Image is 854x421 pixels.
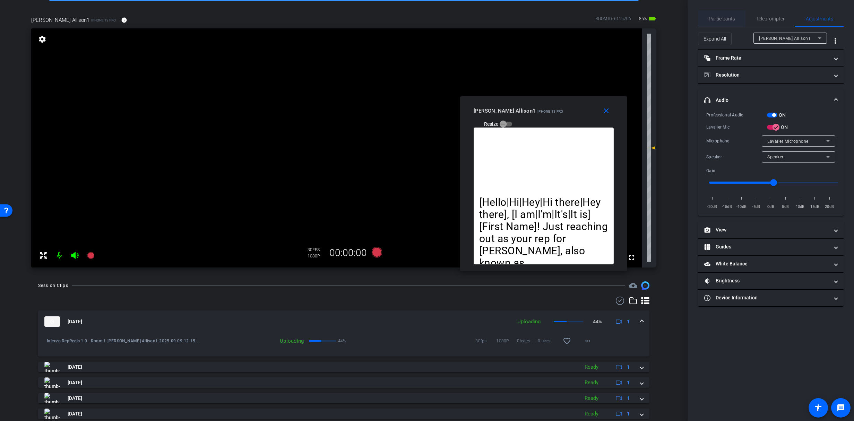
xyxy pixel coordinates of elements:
mat-icon: more_vert [831,37,839,45]
span: 15dB [809,203,821,210]
span: 1080P [496,337,517,344]
label: ON [779,124,788,131]
div: Microphone [706,138,762,144]
mat-panel-title: Audio [704,97,829,104]
label: ON [777,112,786,119]
span: [PERSON_NAME] Allison1 [31,16,89,24]
span: Inlexzo RepReels 1.0 - Room 1-[PERSON_NAME] Allison1-2025-09-09-12-15-03-818-0 [47,337,200,344]
span: 0bytes [517,337,538,344]
span: FPS [312,247,320,252]
mat-panel-title: Resolution [704,71,829,79]
mat-icon: accessibility [814,404,822,412]
div: 00:00:00 [325,247,371,259]
span: Teleprompter [756,16,785,21]
mat-icon: battery_std [648,15,656,23]
div: Ready [581,394,602,402]
span: Expand All [704,32,726,45]
mat-icon: settings [37,35,47,43]
div: 30 [308,247,325,253]
span: 10dB [794,203,806,210]
span: 1 [627,410,630,418]
img: Session clips [641,281,649,290]
span: [DATE] [68,395,82,402]
mat-panel-title: Brightness [704,277,829,284]
div: Ready [581,363,602,371]
mat-panel-title: Guides [704,243,829,251]
p: 44% [593,318,602,325]
mat-icon: info [121,17,127,23]
mat-icon: message [837,404,845,412]
mat-panel-title: White Balance [704,260,829,267]
div: Gain [706,167,767,174]
span: [DATE] [68,379,82,386]
div: ROOM ID: 6115706 [595,16,631,26]
button: More Options for Adjustments Panel [827,33,844,49]
span: 1 [627,379,630,386]
span: 1 [627,395,630,402]
img: thumb-nail [44,362,60,372]
mat-icon: more_horiz [584,337,592,345]
div: Ready [581,379,602,387]
mat-icon: cloud_upload [629,281,637,290]
div: Uploading [514,318,544,326]
div: Speaker [706,154,762,160]
span: 30fps [475,337,496,344]
span: 85% [638,13,648,24]
div: Ready [581,410,602,418]
mat-panel-title: View [704,226,829,234]
span: 1 [627,318,630,325]
span: 5dB [779,203,791,210]
div: Uploading [200,337,308,344]
span: Speaker [767,155,784,159]
mat-icon: close [602,107,611,115]
span: 0dB [765,203,777,210]
span: Lavalier Microphone [767,139,809,144]
label: Resize [484,121,500,128]
span: iPhone 13 Pro [91,18,116,23]
div: 1080P [308,253,325,259]
mat-icon: favorite_border [563,337,571,345]
span: [DATE] [68,410,82,418]
div: Professional Audio [706,112,767,119]
span: [PERSON_NAME] Allison1 [759,36,811,41]
img: thumb-nail [44,393,60,403]
p: 44% [338,337,346,344]
span: 1 [627,363,630,371]
span: 0 secs [538,337,559,344]
img: thumb-nail [44,409,60,419]
div: Session Clips [38,282,68,289]
img: thumb-nail [44,377,60,388]
p: [Hello|Hi|Hey|Hi there|Hey there], [I am|I'm|It's|It is] [First Name]! Just reaching out as your ... [479,196,608,354]
span: -15dB [721,203,733,210]
div: Lavalier Mic [706,124,767,131]
span: [PERSON_NAME] Allison1 [474,108,536,114]
span: -20dB [706,203,718,210]
mat-icon: 0 dB [647,144,655,152]
span: 20dB [823,203,835,210]
span: iPhone 13 Pro [537,109,563,113]
span: -5dB [750,203,762,210]
img: thumb-nail [44,316,60,327]
span: -10dB [736,203,748,210]
span: [DATE] [68,318,82,325]
mat-icon: fullscreen [628,253,636,262]
span: [DATE] [68,363,82,371]
mat-panel-title: Device Information [704,294,829,301]
span: Adjustments [806,16,833,21]
mat-panel-title: Frame Rate [704,54,829,62]
span: Destinations for your clips [629,281,637,290]
span: Participants [709,16,735,21]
